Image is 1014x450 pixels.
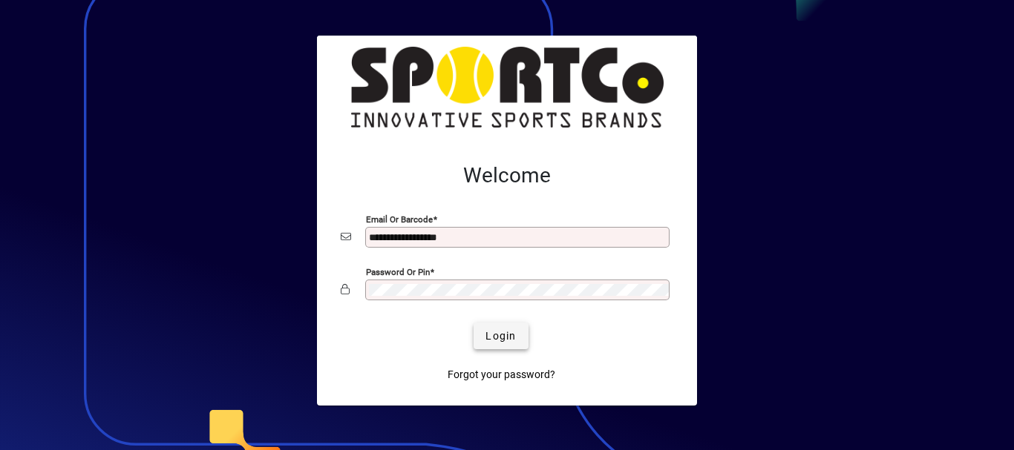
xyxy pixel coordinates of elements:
span: Login [485,328,516,344]
h2: Welcome [341,163,673,188]
button: Login [474,322,528,349]
span: Forgot your password? [448,367,555,383]
a: Forgot your password? [442,361,561,388]
mat-label: Email or Barcode [366,214,433,225]
mat-label: Password or Pin [366,267,430,277]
